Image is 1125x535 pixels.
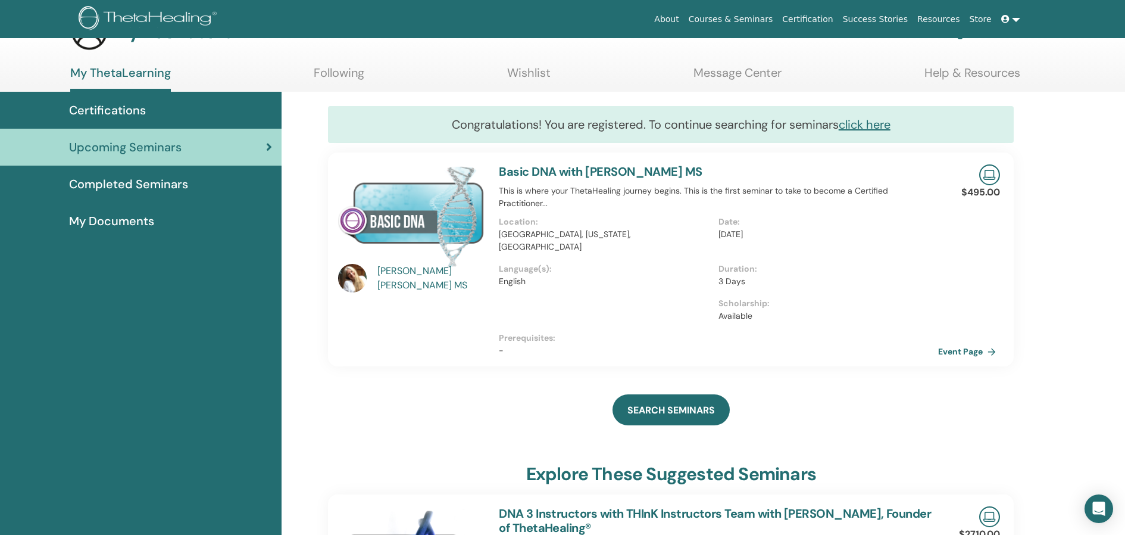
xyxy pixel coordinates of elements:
a: Success Stories [838,8,912,30]
img: Live Online Seminar [979,506,1000,527]
a: Store [965,8,996,30]
a: Message Center [693,66,782,89]
a: About [649,8,683,30]
p: This is where your ThetaHealing journey begins. This is the first seminar to take to become a Cer... [499,185,938,210]
a: Wishlist [507,66,551,89]
p: Available [718,310,931,322]
p: [GEOGRAPHIC_DATA], [US_STATE], [GEOGRAPHIC_DATA] [499,228,711,253]
img: Basic DNA [338,164,485,267]
a: Basic DNA with [PERSON_NAME] MS [499,164,702,179]
a: Resources [912,8,965,30]
a: Certification [777,8,837,30]
span: My Documents [69,212,154,230]
a: SEARCH SEMINARS [612,394,730,425]
span: Upcoming Seminars [69,138,182,156]
p: - [499,344,938,357]
h3: My Dashboard [113,21,235,43]
p: Language(s) : [499,263,711,275]
h3: explore these suggested seminars [526,464,816,485]
a: Following [314,66,364,89]
p: English [499,275,711,288]
p: Date : [718,216,931,228]
a: My ThetaLearning [70,66,171,92]
p: 3 Days [718,275,931,288]
p: Scholarship : [718,297,931,310]
a: Courses & Seminars [684,8,778,30]
a: Help & Resources [924,66,1020,89]
p: Location : [499,216,711,228]
span: SEARCH SEMINARS [627,404,715,416]
a: click here [839,117,890,132]
p: $495.00 [961,185,1000,200]
div: Congratulations! You are registered. To continue searching for seminars [328,106,1014,143]
p: Prerequisites : [499,332,938,344]
a: [PERSON_NAME] [PERSON_NAME] MS [377,264,487,293]
img: Live Online Seminar [979,164,1000,185]
p: [DATE] [718,228,931,241]
img: logo.png [79,6,221,33]
span: Completed Seminars [69,175,188,193]
p: Duration : [718,263,931,275]
span: Certifications [69,101,146,119]
img: default.jpg [338,264,367,293]
a: Event Page [938,343,1001,360]
div: Open Intercom Messenger [1085,494,1113,523]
